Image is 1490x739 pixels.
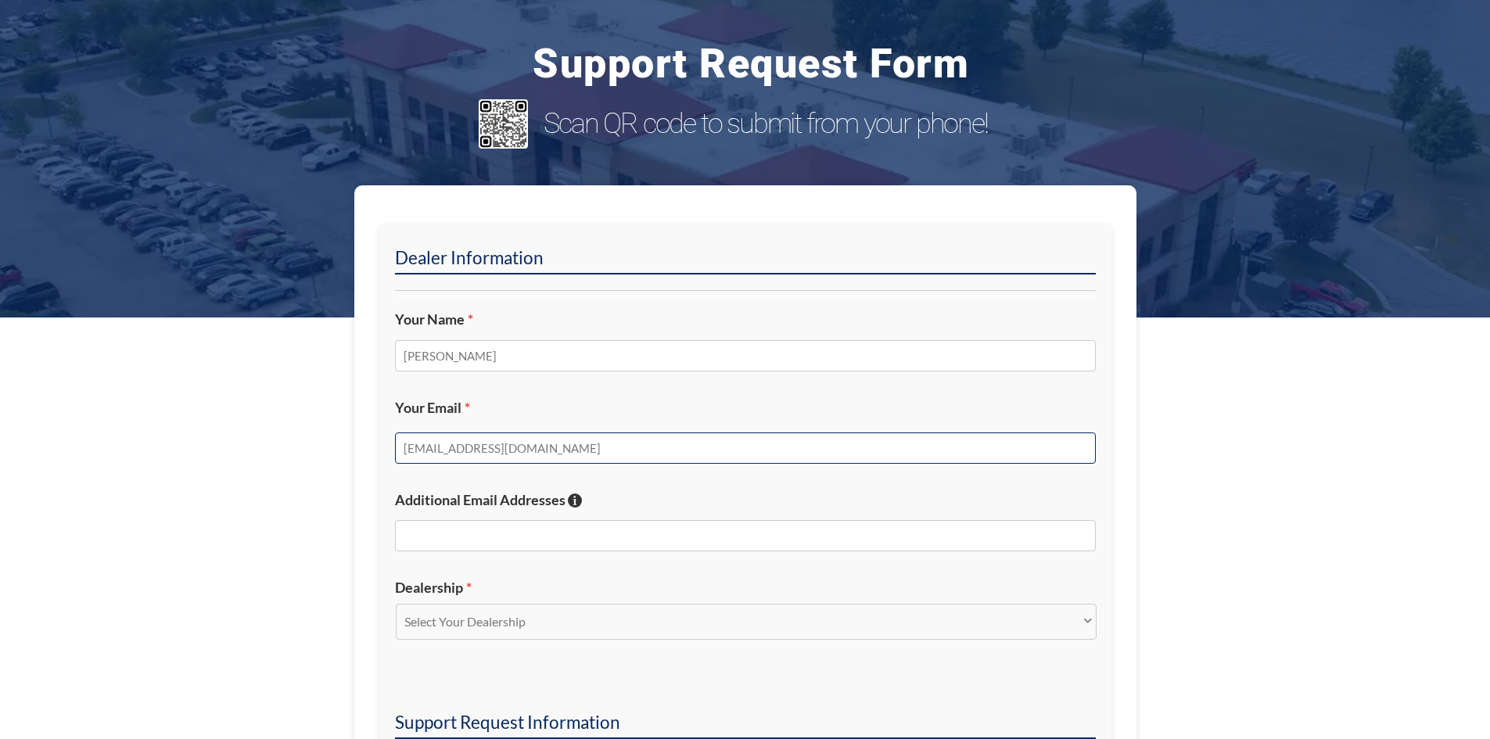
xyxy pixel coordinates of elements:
label: Your Name [395,310,1096,328]
h2: Dealer Information [395,246,1096,274]
label: Your Email [395,399,1096,417]
h2: Support Request Information [395,711,1096,739]
label: Dealership [395,579,1096,597]
span: Additional Email Addresses [395,491,565,508]
h3: Support Request Form [117,44,1384,84]
h3: Scan QR code to submit from your phone! [544,107,1023,141]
